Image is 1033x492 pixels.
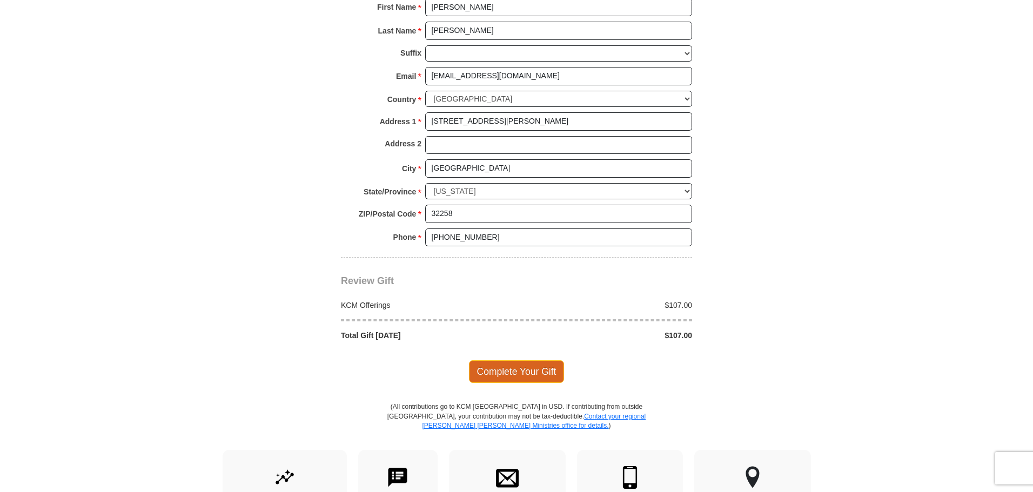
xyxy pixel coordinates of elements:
[469,360,565,383] span: Complete Your Gift
[396,69,416,84] strong: Email
[341,275,394,286] span: Review Gift
[336,330,517,341] div: Total Gift [DATE]
[336,300,517,311] div: KCM Offerings
[422,413,646,429] a: Contact your regional [PERSON_NAME] [PERSON_NAME] Ministries office for details.
[516,300,698,311] div: $107.00
[400,45,421,60] strong: Suffix
[402,161,416,176] strong: City
[745,466,760,489] img: other-region
[359,206,417,221] strong: ZIP/Postal Code
[385,136,421,151] strong: Address 2
[380,114,417,129] strong: Address 1
[378,23,417,38] strong: Last Name
[273,466,296,489] img: give-by-stock.svg
[516,330,698,341] div: $107.00
[619,466,641,489] img: mobile.svg
[387,92,417,107] strong: Country
[496,466,519,489] img: envelope.svg
[387,402,646,449] p: (All contributions go to KCM [GEOGRAPHIC_DATA] in USD. If contributing from outside [GEOGRAPHIC_D...
[364,184,416,199] strong: State/Province
[393,230,417,245] strong: Phone
[386,466,409,489] img: text-to-give.svg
